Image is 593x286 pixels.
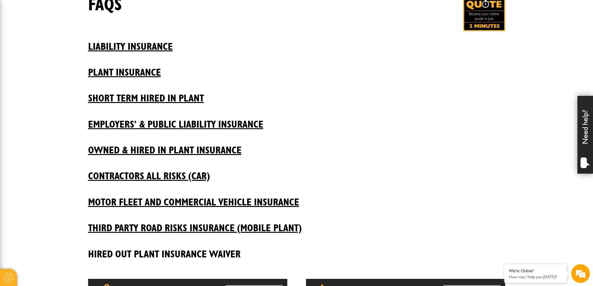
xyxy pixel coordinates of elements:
[88,57,505,78] a: Plant insurance
[88,135,505,156] a: Owned & Hired In Plant Insurance
[88,213,505,234] a: Third Party Road Risks Insurance (Mobile Plant)
[88,161,505,182] a: Contractors All Risks (CAR)
[88,31,505,53] a: Liability insurance
[509,274,562,279] p: How may I help you today?
[88,239,505,260] a: Hired Out Plant Insurance Waiver
[88,83,505,104] a: Short Term Hired In Plant
[88,109,505,130] a: Employers’ & Public Liability Insurance
[509,268,562,274] div: We're Online!
[577,96,593,174] div: Need help?
[88,187,505,208] a: Motor Fleet and Commercial Vehicle Insurance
